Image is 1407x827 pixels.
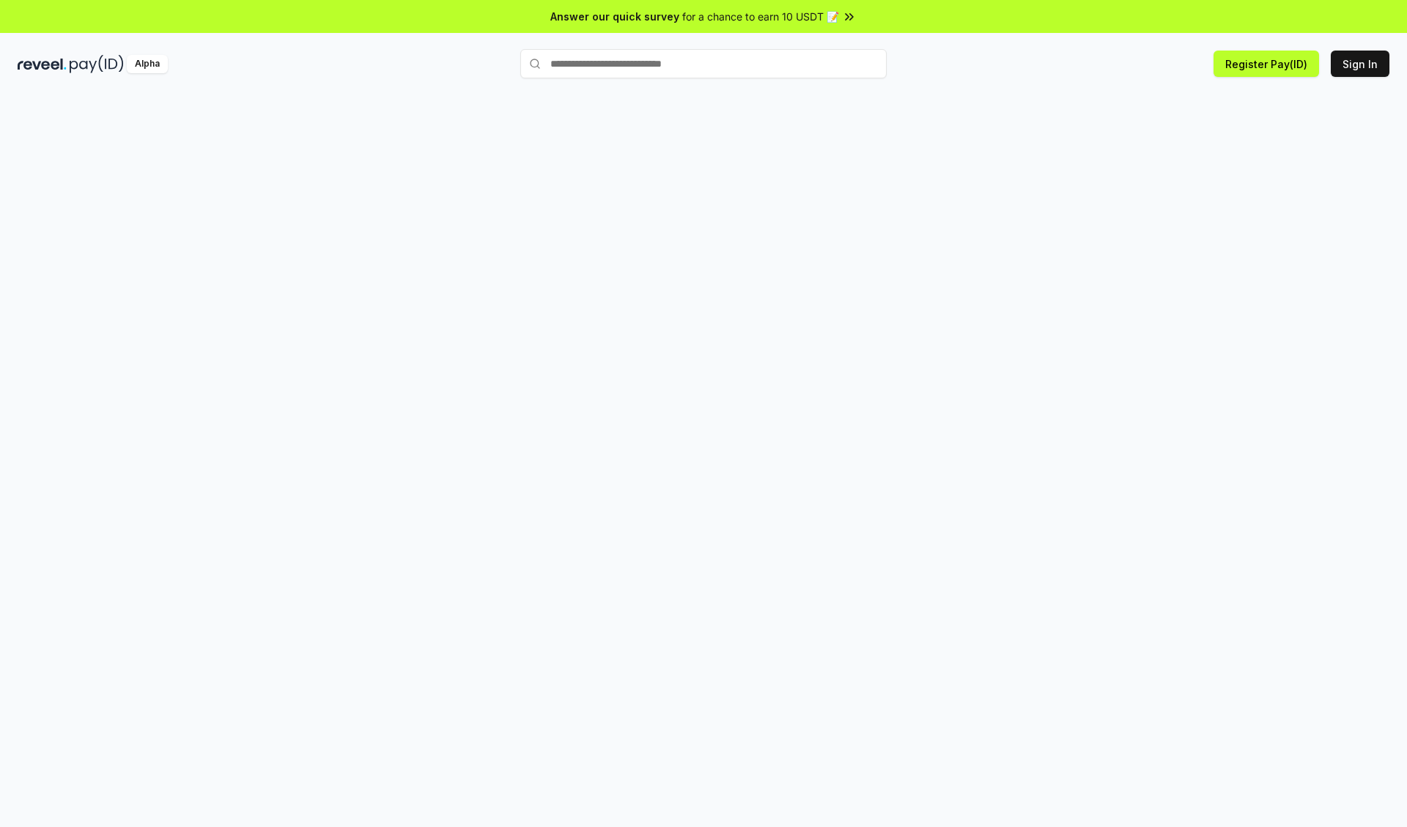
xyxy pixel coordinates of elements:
img: reveel_dark [18,55,67,73]
div: Alpha [127,55,168,73]
img: pay_id [70,55,124,73]
span: Answer our quick survey [550,9,679,24]
button: Sign In [1331,51,1389,77]
span: for a chance to earn 10 USDT 📝 [682,9,839,24]
button: Register Pay(ID) [1214,51,1319,77]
